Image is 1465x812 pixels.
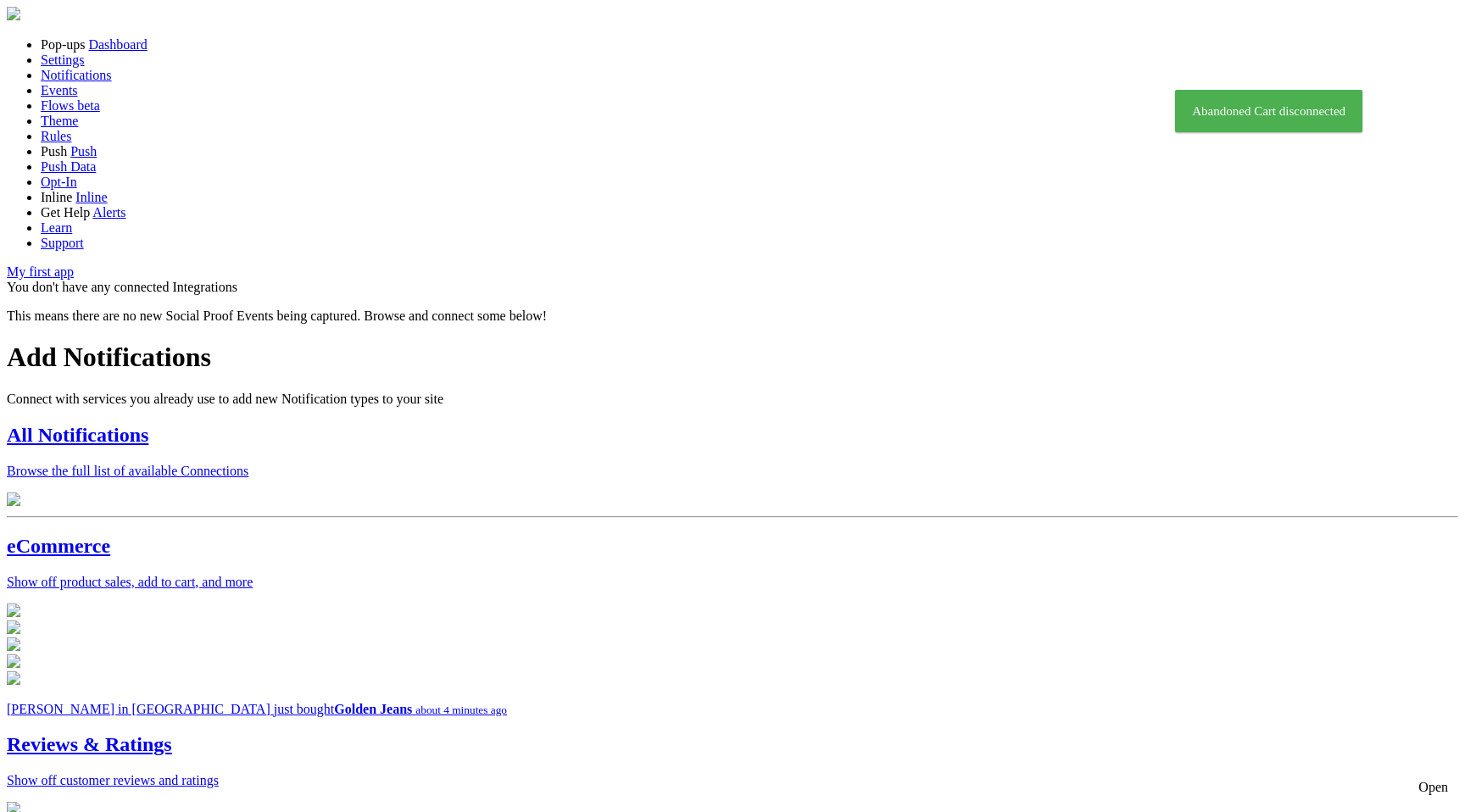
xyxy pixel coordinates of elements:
[41,53,85,67] a: Settings
[88,37,147,52] a: Dashboard
[7,464,1458,479] p: Browse the full list of available Connections
[7,392,1458,407] p: Connect with services you already use to add new Notification types to your site
[41,205,90,220] span: Get Help
[41,236,84,250] a: Support
[7,535,1458,717] a: eCommerce Show off product sales, add to cart, and more [PERSON_NAME] in [GEOGRAPHIC_DATA] just b...
[7,280,1458,295] div: You don't have any connected Integrations
[1175,90,1362,132] div: Abandoned Cart disconnected
[7,702,1458,717] p: [PERSON_NAME] in [GEOGRAPHIC_DATA] just bought
[7,773,1458,788] p: Show off customer reviews and ratings
[415,704,507,716] small: about 4 minutes ago
[7,424,1458,509] a: All Notifications Browse the full list of available Connections
[41,190,72,204] span: Inline
[7,342,1458,373] h1: Add Notifications
[7,424,1458,447] h2: All Notifications
[41,98,100,113] a: Flows beta
[41,220,72,235] a: Learn
[7,603,20,617] img: fomo_icons_stripe.svg
[75,190,107,204] a: Inline
[77,98,100,113] span: beta
[7,733,1458,756] h2: Reviews & Ratings
[7,637,20,651] img: fomo_icons_square.svg
[41,159,96,174] a: Push Data
[41,83,78,97] a: Events
[7,654,20,668] img: fomo_icons_woo_commerce.svg
[92,205,125,220] a: Alerts
[41,114,78,128] a: Theme
[70,144,97,159] a: Push
[1418,780,1448,795] div: Open
[41,144,67,159] span: Push
[41,37,85,52] span: Pop-ups
[41,98,74,113] span: Flows
[41,68,112,82] a: Notifications
[7,7,20,20] img: fomo-relay-logo-orange.svg
[7,309,1458,324] p: This means there are no new Social Proof Events being captured. Browse and connect some below!
[41,175,77,189] a: Opt-In
[7,535,1458,558] h2: eCommerce
[7,264,74,279] a: My first app
[7,671,20,685] img: fomo_icons_big_commerce.svg
[7,620,20,634] img: fomo_icons_shopify.svg
[7,575,1458,590] p: Show off product sales, add to cart, and more
[7,492,20,506] img: all-integrations.svg
[41,129,71,143] a: Rules
[334,702,412,716] strong: Golden Jeans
